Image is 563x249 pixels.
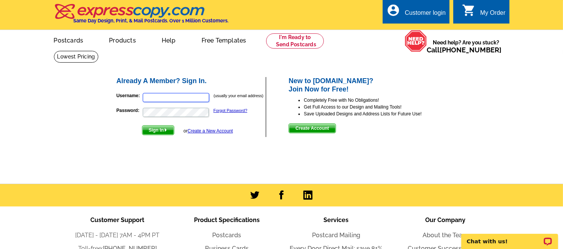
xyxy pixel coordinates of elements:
a: Free Templates [189,31,259,49]
span: Sign In [142,126,174,135]
li: Completely Free with No Obligations! [304,97,448,104]
a: shopping_cart My Order [462,8,506,18]
label: Username: [117,92,142,99]
span: Services [324,216,349,224]
span: Call [427,46,502,54]
a: About the Team [423,232,468,239]
label: Password: [117,107,142,114]
div: or [183,128,233,134]
li: Save Uploaded Designs and Address Lists for Future Use! [304,110,448,117]
a: Postcards [213,232,241,239]
a: account_circle Customer login [386,8,446,18]
span: Product Specifications [194,216,260,224]
a: Create a New Account [188,128,233,134]
h4: Same Day Design, Print, & Mail Postcards. Over 1 Million Customers. [74,18,229,24]
li: [DATE] - [DATE] 7AM - 4PM PT [63,231,172,240]
span: Create Account [289,124,335,133]
img: help [405,30,427,52]
i: account_circle [386,3,400,17]
h2: Already A Member? Sign In. [117,77,266,85]
a: Help [150,31,188,49]
button: Create Account [289,123,336,133]
a: Postcards [42,31,96,49]
div: My Order [480,9,506,20]
a: [PHONE_NUMBER] [440,46,502,54]
h2: New to [DOMAIN_NAME]? Join Now for Free! [289,77,448,93]
span: Our Company [426,216,466,224]
div: Customer login [405,9,446,20]
i: shopping_cart [462,3,476,17]
a: Same Day Design, Print, & Mail Postcards. Over 1 Million Customers. [54,9,229,24]
iframe: LiveChat chat widget [456,225,563,249]
a: Postcard Mailing [312,232,360,239]
button: Sign In [142,125,174,135]
li: Get Full Access to our Design and Mailing Tools! [304,104,448,110]
span: Need help? Are you stuck? [427,39,506,54]
span: Customer Support [91,216,145,224]
a: Products [97,31,148,49]
a: Forgot Password? [213,108,247,113]
img: button-next-arrow-white.png [164,128,167,132]
small: (usually your email address) [214,93,263,98]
